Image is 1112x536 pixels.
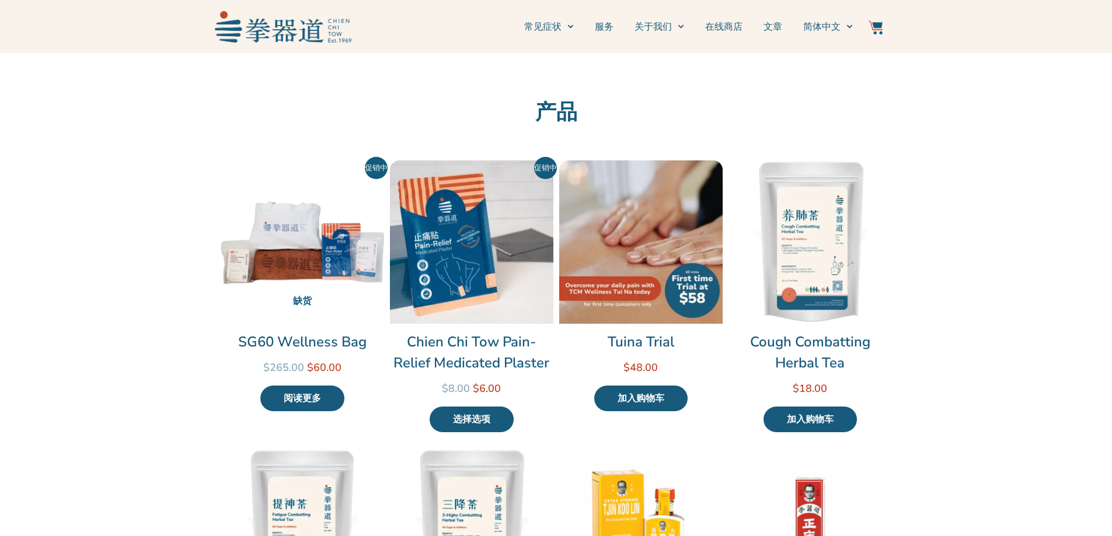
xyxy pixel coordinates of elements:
[221,331,384,352] a: SG60 Wellness Bag
[764,12,782,41] a: 文章
[442,381,470,395] bdi: 8.00
[263,360,270,374] span: $
[728,331,892,373] a: Cough Combatting Herbal Tea
[430,407,514,432] a: 为“Chien Chi Tow Pain-Relief Medicated Plaster”选择选项
[307,360,313,374] span: $
[390,160,553,324] img: Chien Chi Tow Pain-Relief Medicated Plaster
[793,381,827,395] bdi: 18.00
[635,12,684,41] a: 关于我们
[764,407,857,432] a: 加入购物车：“Cough Combatting Herbal Tea”
[594,386,688,411] a: 加入购物车：“Tuina Trial”
[365,157,388,179] span: 促销中
[230,289,375,314] span: 缺货
[623,360,658,374] bdi: 48.00
[260,386,344,411] a: 详细了解 “SG60 Wellness Bag”
[357,12,853,41] nav: Menu
[559,160,723,324] img: Tuina Trial
[390,331,553,373] a: Chien Chi Tow Pain-Relief Medicated Plaster
[221,160,384,324] img: SG60 Wellness Bag
[263,360,304,374] bdi: 265.00
[221,100,892,125] h2: 产品
[705,12,743,41] a: 在线商店
[442,381,448,395] span: $
[869,20,883,34] img: Website Icon-03
[473,381,501,395] bdi: 6.00
[803,20,841,34] span: 简体中文
[524,12,574,41] a: 常见症状
[534,157,557,179] span: 促销中
[793,381,799,395] span: $
[221,160,384,324] a: 缺货
[559,331,723,352] a: Tuina Trial
[473,381,479,395] span: $
[623,360,630,374] span: $
[307,360,341,374] bdi: 60.00
[803,12,853,41] a: 简体中文
[728,160,892,324] img: Cough Combatting Herbal Tea
[595,12,613,41] a: 服务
